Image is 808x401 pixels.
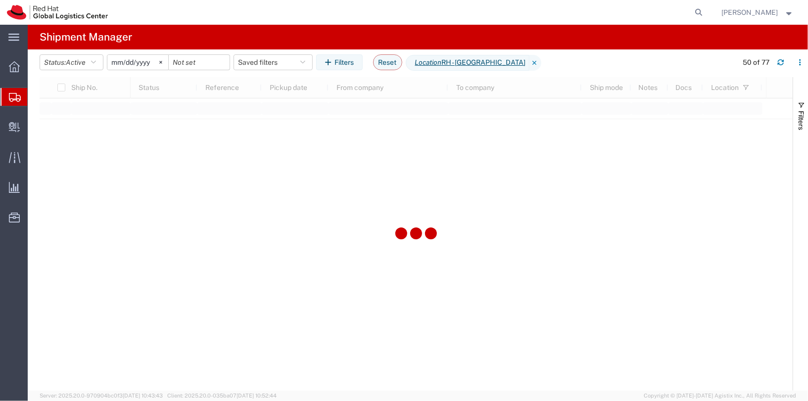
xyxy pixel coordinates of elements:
[66,58,86,66] span: Active
[169,55,230,70] input: Not set
[237,393,277,399] span: [DATE] 10:52:44
[721,6,795,18] button: [PERSON_NAME]
[743,57,769,68] div: 50 of 77
[797,111,805,130] span: Filters
[316,54,363,70] button: Filters
[7,5,108,20] img: logo
[722,7,778,18] span: Sally Chua
[40,54,103,70] button: Status:Active
[373,54,402,70] button: Reset
[40,393,163,399] span: Server: 2025.20.0-970904bc0f3
[644,392,796,400] span: Copyright © [DATE]-[DATE] Agistix Inc., All Rights Reserved
[415,57,442,68] i: Location
[123,393,163,399] span: [DATE] 10:43:43
[40,25,132,49] h4: Shipment Manager
[406,55,529,71] span: Location RH - Singapore
[234,54,313,70] button: Saved filters
[107,55,168,70] input: Not set
[167,393,277,399] span: Client: 2025.20.0-035ba07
